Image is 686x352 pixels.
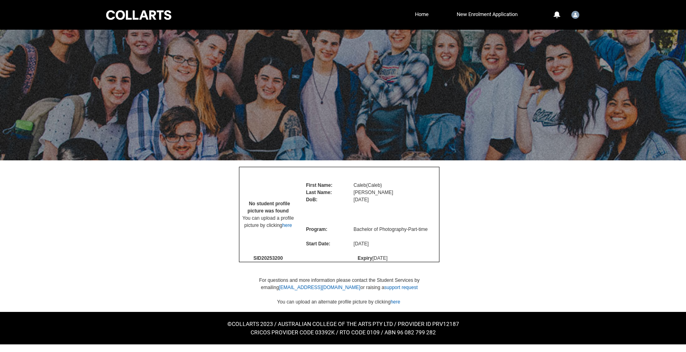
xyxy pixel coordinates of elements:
button: User Profile Student.cjordan.20253200 [569,8,581,20]
a: [EMAIL_ADDRESS][DOMAIN_NAME] [279,285,360,290]
span: [DATE] [372,255,388,261]
span: Start Date: [306,241,330,247]
img: Student.cjordan.20253200 [571,11,579,19]
span: First Name: [306,182,332,188]
span: You can upload an alternate profile picture by clicking [277,299,400,305]
span: No student profile picture was found [247,201,290,214]
a: New Enrolment Application [455,8,520,20]
a: here [282,223,292,228]
a: here [391,299,400,305]
span: DoB: [306,197,318,202]
span: Expiry [358,255,372,261]
span: SID 20253200 [253,255,283,261]
span: [PERSON_NAME] [354,190,393,195]
a: support request [384,285,417,290]
span: Last Name: [306,190,332,195]
span: [DATE] [354,197,369,202]
span: For questions and more information please contact the Student Services by emailing or raising a [259,277,419,290]
span: Program: [306,227,327,232]
span: [DATE] [354,241,369,247]
span: You can upload a profile picture by clicking [243,215,294,228]
td: Bachelor of Photography - Part-time [354,218,439,240]
a: Home [413,8,431,20]
span: Caleb ( Caleb ) [354,182,382,188]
